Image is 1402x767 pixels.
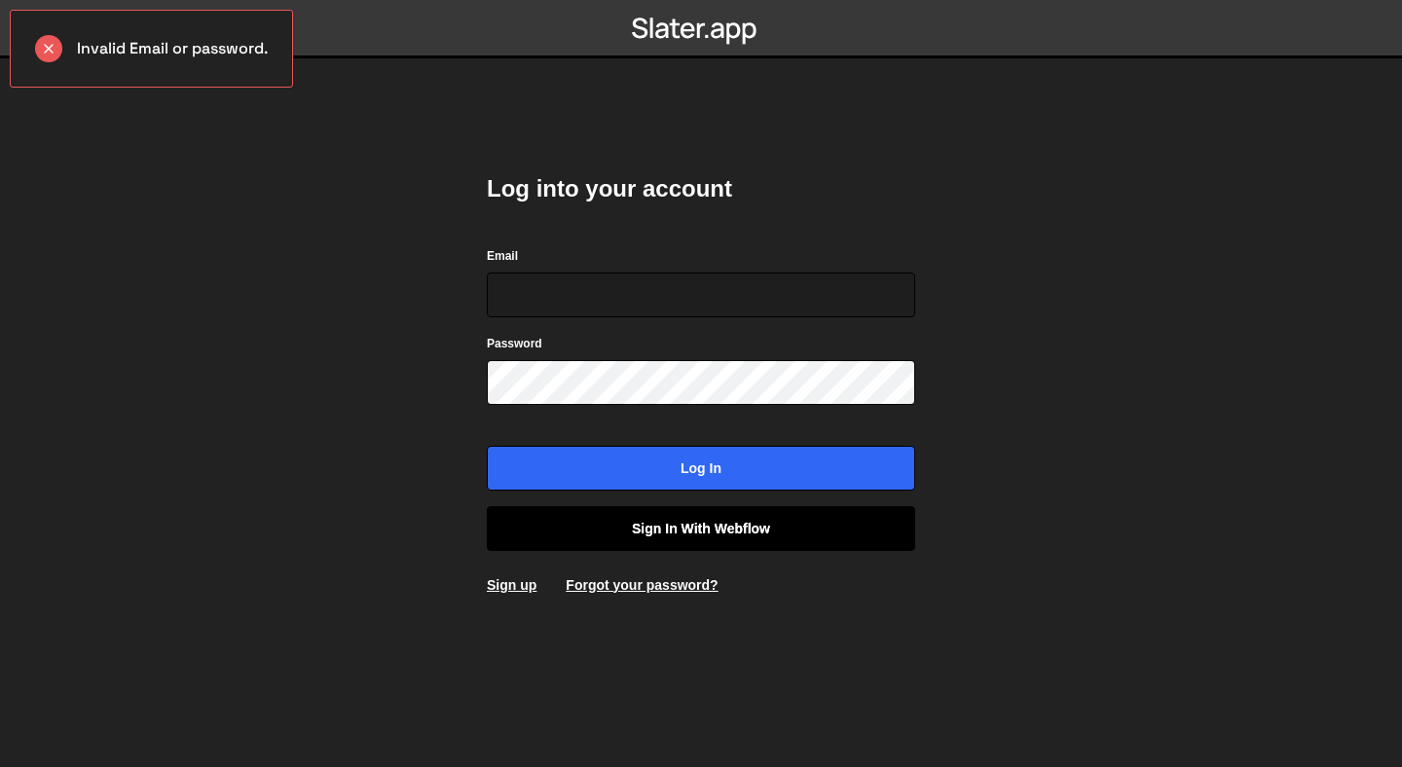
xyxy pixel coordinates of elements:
label: Email [487,246,518,266]
label: Password [487,334,542,353]
input: Log in [487,446,915,491]
div: Invalid Email or password. [10,10,293,88]
a: Forgot your password? [566,577,718,593]
a: Sign in with Webflow [487,506,915,551]
h2: Log into your account [487,173,915,204]
a: Sign up [487,577,536,593]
